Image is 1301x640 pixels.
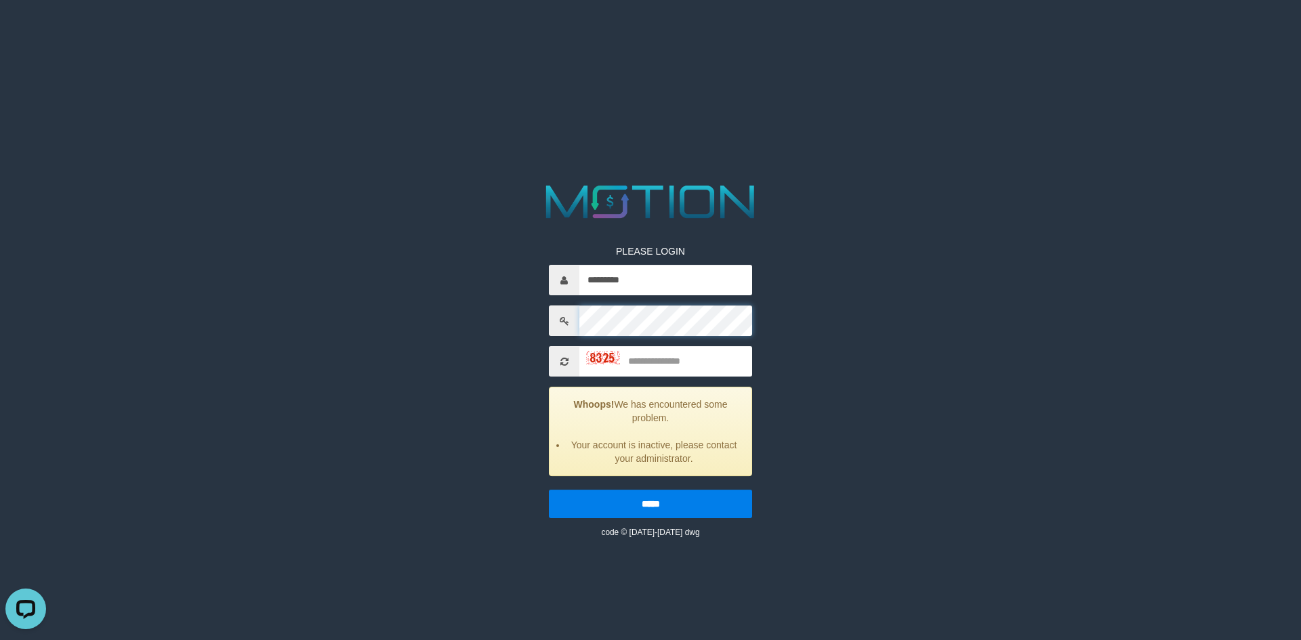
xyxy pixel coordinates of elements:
[601,528,699,537] small: code © [DATE]-[DATE] dwg
[586,351,620,364] img: captcha
[5,5,46,46] button: Open LiveChat chat widget
[549,244,752,258] p: PLEASE LOGIN
[537,179,764,224] img: MOTION_logo.png
[574,399,615,410] strong: Whoops!
[549,387,752,476] div: We has encountered some problem.
[566,438,741,465] li: Your account is inactive, please contact your administrator.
